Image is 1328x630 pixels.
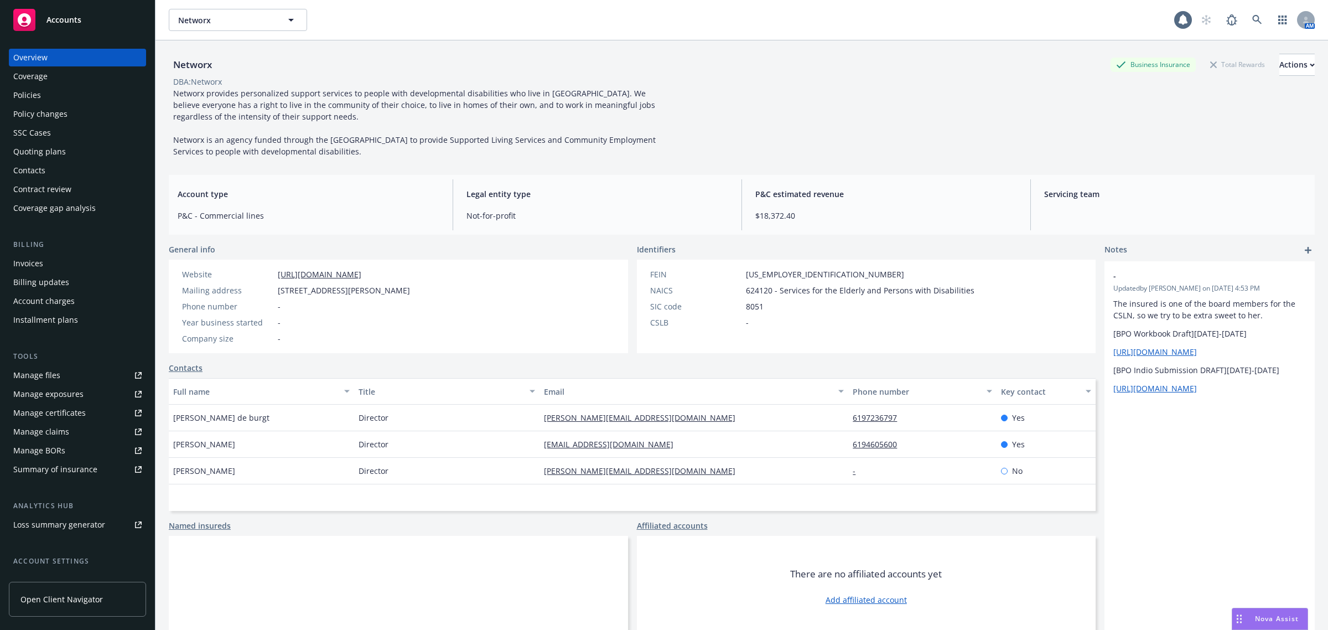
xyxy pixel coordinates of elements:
div: CSLB [650,317,741,328]
a: [URL][DOMAIN_NAME] [278,269,361,280]
a: Manage certificates [9,404,146,422]
span: Yes [1012,412,1025,424]
a: Coverage [9,68,146,85]
div: Installment plans [13,311,78,329]
div: Quoting plans [13,143,66,161]
div: Account settings [9,556,146,567]
div: Manage exposures [13,385,84,403]
span: Director [359,412,388,424]
button: Key contact [997,378,1096,405]
a: Affiliated accounts [637,520,708,531]
button: Nova Assist [1232,608,1308,630]
a: Start snowing [1195,9,1217,31]
span: 624120 - Services for the Elderly and Persons with Disabilities [746,285,974,296]
span: Servicing team [1044,188,1306,200]
a: Accounts [9,4,146,35]
a: Coverage gap analysis [9,199,146,217]
a: SSC Cases [9,124,146,142]
a: Service team [9,571,146,589]
a: [URL][DOMAIN_NAME] [1113,383,1197,394]
a: [PERSON_NAME][EMAIL_ADDRESS][DOMAIN_NAME] [544,466,744,476]
div: Summary of insurance [13,461,97,478]
p: The insured is one of the board members for the CSLN, so we try to be extra sweet to her. [1113,298,1306,321]
span: Director [359,465,388,477]
div: Tools [9,351,146,362]
span: - [1113,270,1277,282]
a: Search [1246,9,1268,31]
div: Key contact [1001,386,1079,397]
div: Phone number [853,386,980,397]
span: Account type [178,188,439,200]
a: 6194605600 [853,439,906,450]
span: [STREET_ADDRESS][PERSON_NAME] [278,285,410,296]
span: General info [169,244,215,255]
a: Manage BORs [9,442,146,459]
p: [BPO Indio Submission DRAFT][DATE]-[DATE] [1113,364,1306,376]
span: - [278,301,281,312]
a: Manage files [9,366,146,384]
a: Add affiliated account [826,594,907,606]
button: Email [539,378,848,405]
span: Legal entity type [466,188,728,200]
div: Actions [1279,54,1315,75]
span: [US_EMPLOYER_IDENTIFICATION_NUMBER] [746,268,904,280]
div: SSC Cases [13,124,51,142]
button: Networx [169,9,307,31]
div: Contacts [13,162,45,179]
span: - [278,333,281,344]
div: Full name [173,386,338,397]
div: Company size [182,333,273,344]
div: FEIN [650,268,741,280]
a: Account charges [9,292,146,310]
div: Invoices [13,255,43,272]
a: 6197236797 [853,412,906,423]
div: Policy changes [13,105,68,123]
a: Quoting plans [9,143,146,161]
span: [PERSON_NAME] [173,438,235,450]
span: Updated by [PERSON_NAME] on [DATE] 4:53 PM [1113,283,1306,293]
span: [PERSON_NAME] de burgt [173,412,269,424]
div: NAICS [650,285,741,296]
a: Manage claims [9,423,146,441]
span: Nova Assist [1255,614,1299,623]
div: Manage claims [13,423,69,441]
div: Website [182,268,273,280]
span: - [278,317,281,328]
a: Policy changes [9,105,146,123]
span: P&C estimated revenue [755,188,1017,200]
div: Billing updates [13,273,69,291]
div: Total Rewards [1205,58,1270,71]
span: Networx provides personalized support services to people with developmental disabilities who live... [173,88,658,157]
div: -Updatedby [PERSON_NAME] on [DATE] 4:53 PMThe insured is one of the board members for the CSLN, s... [1104,261,1315,403]
span: Open Client Navigator [20,593,103,605]
div: Email [544,386,832,397]
div: Phone number [182,301,273,312]
a: Invoices [9,255,146,272]
div: Manage files [13,366,60,384]
div: Coverage gap analysis [13,199,96,217]
div: Policies [13,86,41,104]
div: Contract review [13,180,71,198]
span: Notes [1104,244,1127,257]
span: There are no affiliated accounts yet [790,567,942,581]
span: 8051 [746,301,764,312]
span: Identifiers [637,244,676,255]
div: Loss summary generator [13,516,105,534]
a: - [853,466,864,476]
a: [PERSON_NAME][EMAIL_ADDRESS][DOMAIN_NAME] [544,412,744,423]
div: Mailing address [182,285,273,296]
div: Year business started [182,317,273,328]
div: Overview [13,49,48,66]
span: Accounts [46,16,81,24]
span: Networx [178,14,274,26]
a: Billing updates [9,273,146,291]
a: Policies [9,86,146,104]
div: Manage BORs [13,442,65,459]
span: Director [359,438,388,450]
button: Full name [169,378,354,405]
a: Switch app [1272,9,1294,31]
div: Networx [169,58,216,72]
span: Manage exposures [9,385,146,403]
a: Named insureds [169,520,231,531]
div: SIC code [650,301,741,312]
